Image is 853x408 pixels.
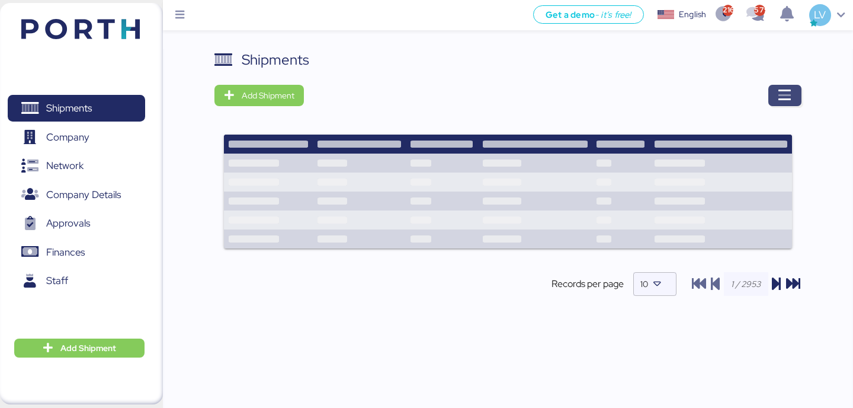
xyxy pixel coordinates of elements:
span: Staff [46,272,68,289]
a: Company [8,123,145,151]
span: Add Shipment [60,341,116,355]
div: English [679,8,706,21]
span: Add Shipment [242,88,294,103]
span: Approvals [46,215,90,232]
button: Menu [170,5,190,26]
div: Shipments [242,49,309,71]
button: Add Shipment [14,339,145,358]
a: Shipments [8,95,145,122]
span: 10 [640,279,648,289]
span: Finances [46,244,85,261]
span: Company Details [46,186,121,203]
a: Finances [8,238,145,266]
a: Network [8,152,145,180]
a: Staff [8,267,145,295]
input: 1 / 2953 [724,272,768,296]
span: Records per page [551,277,624,291]
span: LV [814,7,826,23]
button: Add Shipment [214,85,304,106]
span: Company [46,129,89,146]
a: Approvals [8,210,145,237]
a: Company Details [8,181,145,208]
span: Shipments [46,100,92,117]
span: Network [46,157,84,174]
